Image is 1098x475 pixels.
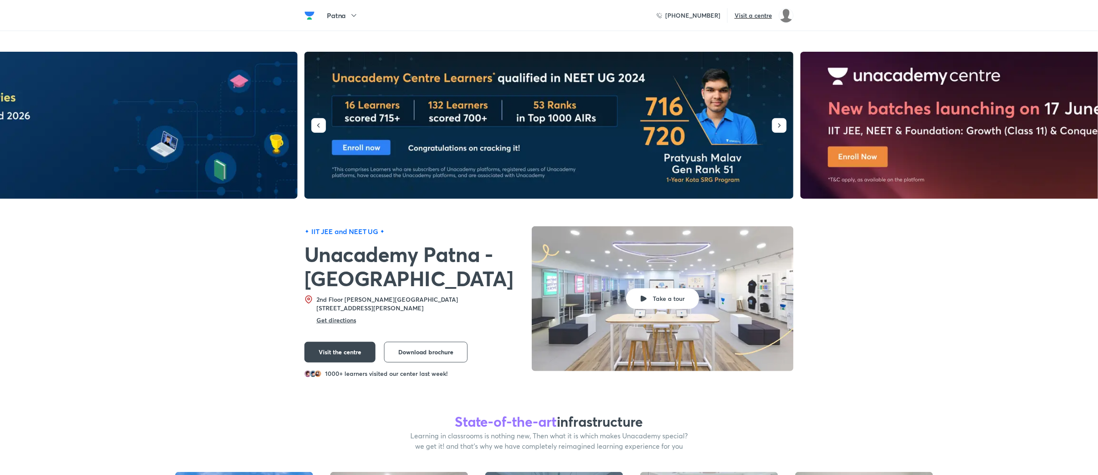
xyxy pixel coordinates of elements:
[304,342,375,362] button: Visit the centre
[304,229,310,234] img: blue-star
[409,431,689,451] p: Learning in classrooms is nothing new, Then what it is which makes Unacademy special? we get it! ...
[735,11,772,20] h6: Visit a centre
[380,229,385,234] img: blue-star
[653,294,685,303] span: Take a tour
[665,11,720,20] h6: [PHONE_NUMBER]
[304,242,525,290] h1: Unacademy Patna - [GEOGRAPHIC_DATA]
[657,11,720,20] a: [PHONE_NUMBER]
[316,317,356,324] a: Get directions
[319,348,361,356] span: Visit the centre
[304,295,313,304] img: location-mark
[304,52,794,199] img: IMAGE IMAge
[316,316,356,324] h6: Get directions
[557,412,643,431] span: infrastructure
[779,8,794,23] img: Manasa M
[325,369,448,378] p: 1000+ learners visited our center last week!
[304,10,315,21] img: Company Logo
[311,226,378,237] h5: IIT JEE and NEET UG
[626,288,699,309] button: Take a tour
[304,10,318,21] a: Company Logo
[398,348,453,356] span: Download brochure
[327,10,346,21] h5: Patna
[532,226,794,371] img: thumbnail
[384,342,468,362] button: Download brochure
[304,52,794,200] a: IMAGE IMAge
[316,295,498,312] h6: 2nd Floor [PERSON_NAME][GEOGRAPHIC_DATA][STREET_ADDRESS][PERSON_NAME]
